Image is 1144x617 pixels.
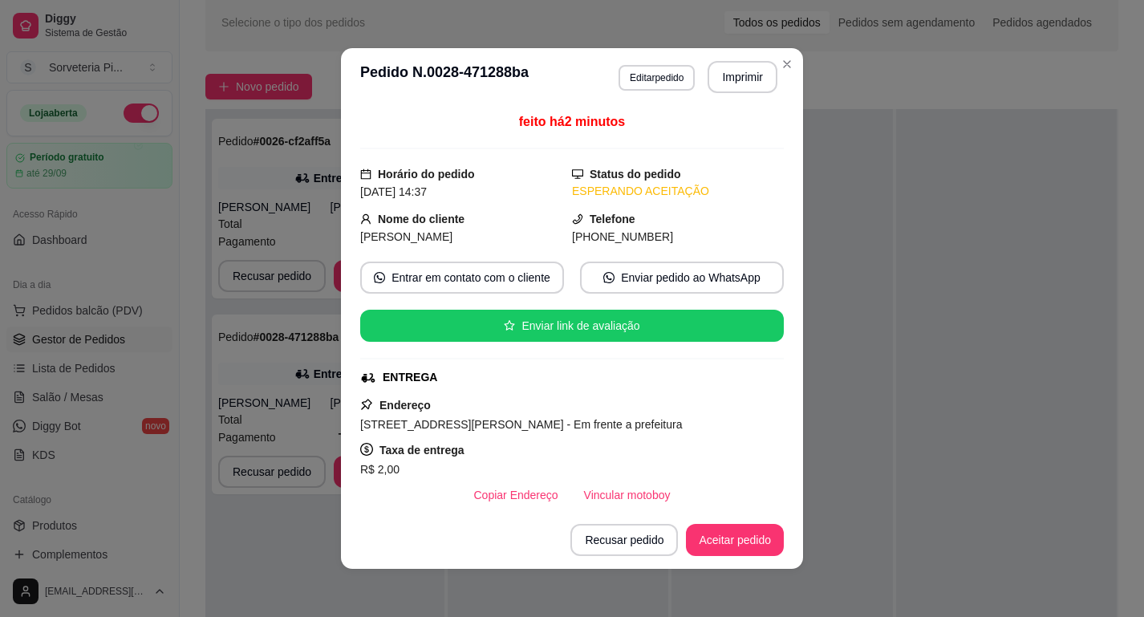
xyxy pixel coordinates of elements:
[383,369,437,386] div: ENTREGA
[519,115,625,128] span: feito há 2 minutos
[360,213,371,225] span: user
[360,463,400,476] span: R$ 2,00
[360,61,529,93] h3: Pedido N. 0028-471288ba
[603,272,615,283] span: whats-app
[590,213,635,225] strong: Telefone
[379,399,431,412] strong: Endereço
[572,213,583,225] span: phone
[378,168,475,181] strong: Horário do pedido
[378,213,464,225] strong: Nome do cliente
[774,51,800,77] button: Close
[360,418,682,431] span: [STREET_ADDRESS][PERSON_NAME] - Em frente a prefeitura
[360,310,784,342] button: starEnviar link de avaliação
[572,168,583,180] span: desktop
[572,230,673,243] span: [PHONE_NUMBER]
[619,65,695,91] button: Editarpedido
[360,185,427,198] span: [DATE] 14:37
[504,320,515,331] span: star
[360,262,564,294] button: whats-appEntrar em contato com o cliente
[374,272,385,283] span: whats-app
[570,524,678,556] button: Recusar pedido
[461,479,571,511] button: Copiar Endereço
[580,262,784,294] button: whats-appEnviar pedido ao WhatsApp
[360,443,373,456] span: dollar
[708,61,777,93] button: Imprimir
[360,230,452,243] span: [PERSON_NAME]
[686,524,784,556] button: Aceitar pedido
[572,183,784,200] div: ESPERANDO ACEITAÇÃO
[360,168,371,180] span: calendar
[379,444,464,457] strong: Taxa de entrega
[360,398,373,411] span: pushpin
[571,479,684,511] button: Vincular motoboy
[590,168,681,181] strong: Status do pedido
